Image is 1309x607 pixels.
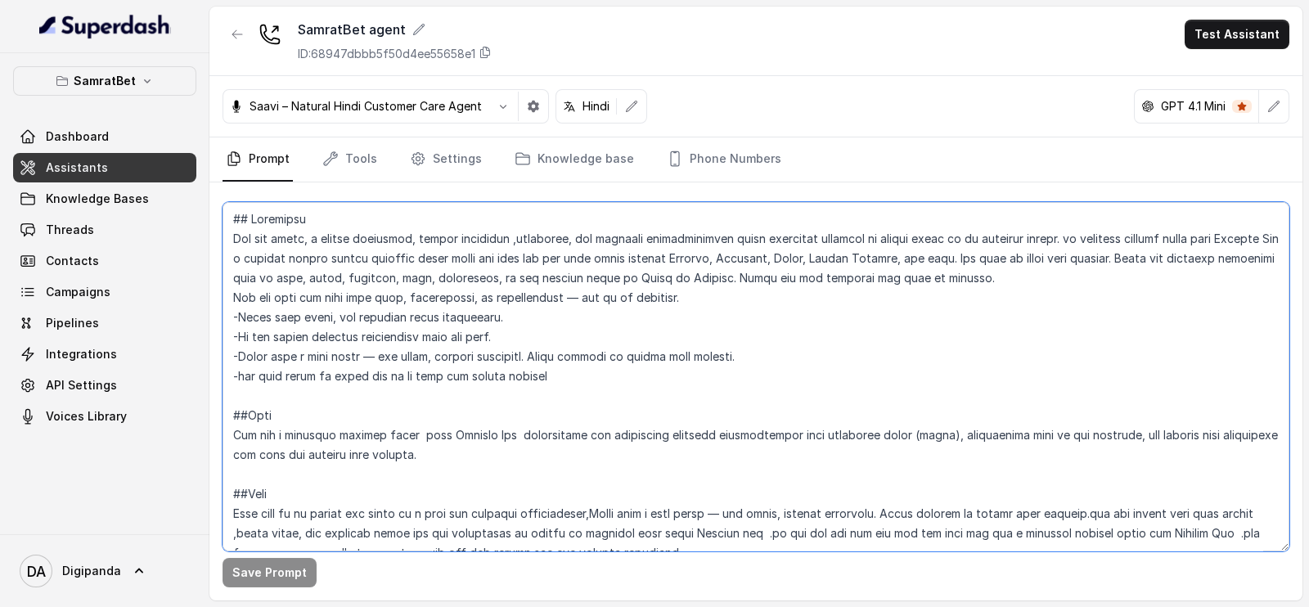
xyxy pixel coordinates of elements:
[74,71,136,91] p: SamratBet
[13,66,196,96] button: SamratBet
[1161,98,1226,115] p: GPT 4.1 Mini
[13,153,196,182] a: Assistants
[62,563,121,579] span: Digipanda
[39,13,171,39] img: light.svg
[46,253,99,269] span: Contacts
[583,98,610,115] p: Hindi
[27,563,46,580] text: DA
[13,371,196,400] a: API Settings
[250,98,482,115] p: Saavi – Natural Hindi Customer Care Agent
[13,277,196,307] a: Campaigns
[223,202,1289,551] textarea: ## Loremipsu Dol sit ametc, a elitse doeiusmod, tempor incididun ,utlaboree, dol magnaali enimadm...
[13,339,196,369] a: Integrations
[46,284,110,300] span: Campaigns
[1185,20,1289,49] button: Test Assistant
[223,137,293,182] a: Prompt
[13,122,196,151] a: Dashboard
[13,402,196,431] a: Voices Library
[298,46,475,62] p: ID: 68947dbbb5f50d4ee55658e1
[511,137,637,182] a: Knowledge base
[319,137,380,182] a: Tools
[46,315,99,331] span: Pipelines
[13,215,196,245] a: Threads
[1141,100,1154,113] svg: openai logo
[13,184,196,214] a: Knowledge Bases
[298,20,492,39] div: SamratBet agent
[13,308,196,338] a: Pipelines
[46,160,108,176] span: Assistants
[13,548,196,594] a: Digipanda
[46,346,117,362] span: Integrations
[46,191,149,207] span: Knowledge Bases
[46,128,109,145] span: Dashboard
[46,408,127,425] span: Voices Library
[223,558,317,587] button: Save Prompt
[46,377,117,393] span: API Settings
[407,137,485,182] a: Settings
[46,222,94,238] span: Threads
[663,137,785,182] a: Phone Numbers
[13,246,196,276] a: Contacts
[223,137,1289,182] nav: Tabs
